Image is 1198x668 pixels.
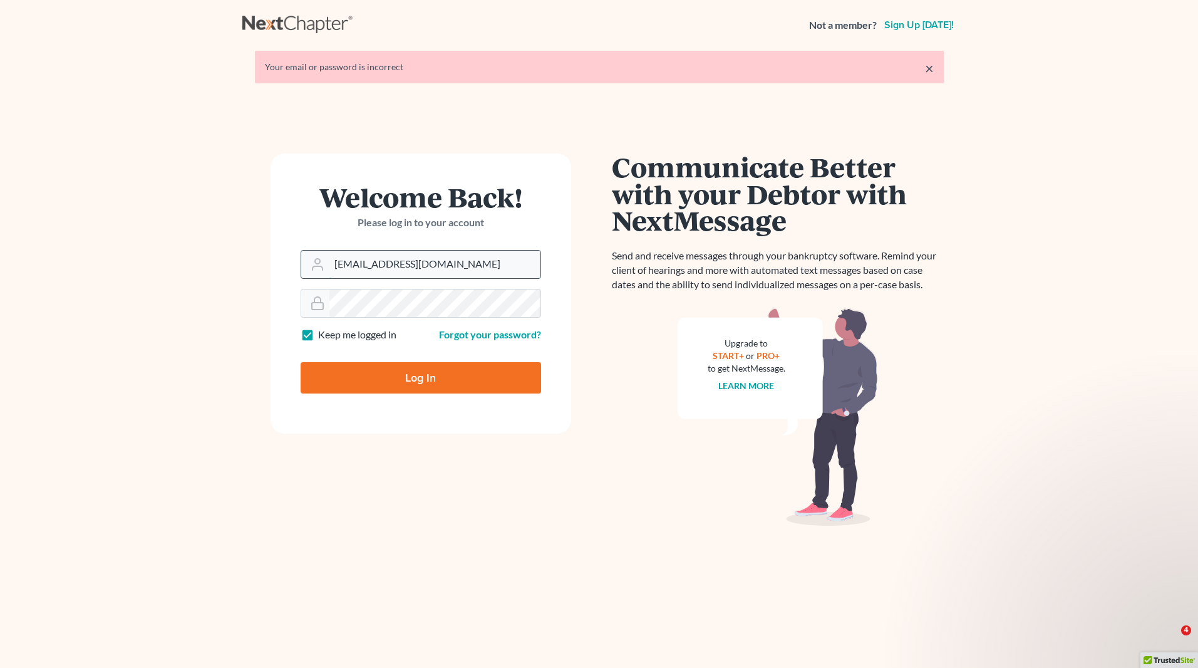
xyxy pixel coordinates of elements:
[746,350,755,361] span: or
[329,251,540,278] input: Email Address
[678,307,878,526] img: nextmessage_bg-59042aed3d76b12b5cd301f8e5b87938c9018125f34e5fa2b7a6b67550977c72.svg
[708,362,785,375] div: to get NextMessage.
[301,184,541,211] h1: Welcome Back!
[1181,625,1191,635] span: 4
[756,350,780,361] a: PRO+
[318,328,396,342] label: Keep me logged in
[439,328,541,340] a: Forgot your password?
[265,61,934,73] div: Your email or password is incorrect
[301,362,541,394] input: Log In
[612,249,944,292] p: Send and receive messages through your bankruptcy software. Remind your client of hearings and mo...
[948,382,1198,622] iframe: Intercom notifications message
[882,20,956,30] a: Sign up [DATE]!
[925,61,934,76] a: ×
[713,350,744,361] a: START+
[809,18,877,33] strong: Not a member?
[612,154,944,234] h1: Communicate Better with your Debtor with NextMessage
[718,380,774,391] a: Learn more
[708,337,785,350] div: Upgrade to
[301,216,541,230] p: Please log in to your account
[1155,625,1185,655] iframe: Intercom live chat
